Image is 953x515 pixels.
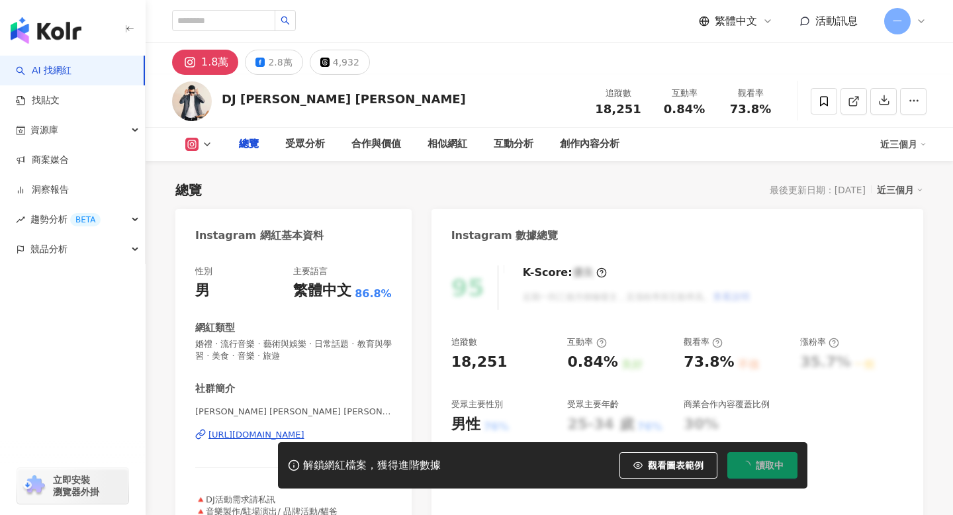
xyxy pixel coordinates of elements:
[222,91,466,107] div: DJ [PERSON_NAME] [PERSON_NAME]
[201,53,228,71] div: 1.8萬
[648,460,703,471] span: 觀看圖表範例
[877,181,923,199] div: 近三個月
[451,352,508,373] div: 18,251
[893,14,902,28] span: 一
[293,265,328,277] div: 主要語言
[310,50,370,75] button: 4,932
[595,102,641,116] span: 18,251
[741,461,750,470] span: loading
[281,16,290,25] span: search
[451,228,559,243] div: Instagram 數據總覽
[815,15,858,27] span: 活動訊息
[560,136,619,152] div: 創作內容分析
[30,115,58,145] span: 資源庫
[333,53,359,71] div: 4,932
[16,154,69,167] a: 商案媒合
[451,398,503,410] div: 受眾主要性別
[195,338,392,362] span: 婚禮 · 流行音樂 · 藝術與娛樂 · 日常話題 · 教育與學習 · 美食 · 音樂 · 旅遊
[172,81,212,121] img: KOL Avatar
[268,53,292,71] div: 2.8萬
[195,265,212,277] div: 性別
[684,336,723,348] div: 觀看率
[684,352,734,373] div: 73.8%
[208,429,304,441] div: [URL][DOMAIN_NAME]
[351,136,401,152] div: 合作與價值
[16,183,69,197] a: 洞察報告
[684,398,770,410] div: 商業合作內容覆蓋比例
[770,185,866,195] div: 最後更新日期：[DATE]
[239,136,259,152] div: 總覽
[451,336,477,348] div: 追蹤數
[16,64,71,77] a: searchAI 找網紅
[619,452,717,479] button: 觀看圖表範例
[17,468,128,504] a: chrome extension立即安裝 瀏覽器外掛
[428,136,467,152] div: 相似網紅
[567,398,619,410] div: 受眾主要年齡
[30,205,101,234] span: 趨勢分析
[195,321,235,335] div: 網紅類型
[725,87,776,100] div: 觀看率
[21,475,47,496] img: chrome extension
[303,459,441,473] div: 解鎖網紅檔案，獲得進階數據
[30,234,68,264] span: 競品分析
[523,265,607,280] div: K-Score :
[715,14,757,28] span: 繁體中文
[195,429,392,441] a: [URL][DOMAIN_NAME]
[567,352,617,373] div: 0.84%
[16,94,60,107] a: 找貼文
[16,215,25,224] span: rise
[195,281,210,301] div: 男
[175,181,202,199] div: 總覽
[245,50,302,75] button: 2.8萬
[664,103,705,116] span: 0.84%
[53,474,99,498] span: 立即安裝 瀏覽器外掛
[880,134,927,155] div: 近三個月
[494,136,533,152] div: 互動分析
[659,87,709,100] div: 互動率
[172,50,238,75] button: 1.8萬
[195,406,392,418] span: [PERSON_NAME] [PERSON_NAME] [PERSON_NAME] [PERSON_NAME] | djkenlin
[567,336,606,348] div: 互動率
[800,336,839,348] div: 漲粉率
[293,281,351,301] div: 繁體中文
[70,213,101,226] div: BETA
[451,414,480,435] div: 男性
[11,17,81,44] img: logo
[727,452,797,479] button: 讀取中
[593,87,643,100] div: 追蹤數
[195,382,235,396] div: 社群簡介
[285,136,325,152] div: 受眾分析
[730,103,771,116] span: 73.8%
[195,228,324,243] div: Instagram 網紅基本資料
[355,287,392,301] span: 86.8%
[756,460,784,471] span: 讀取中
